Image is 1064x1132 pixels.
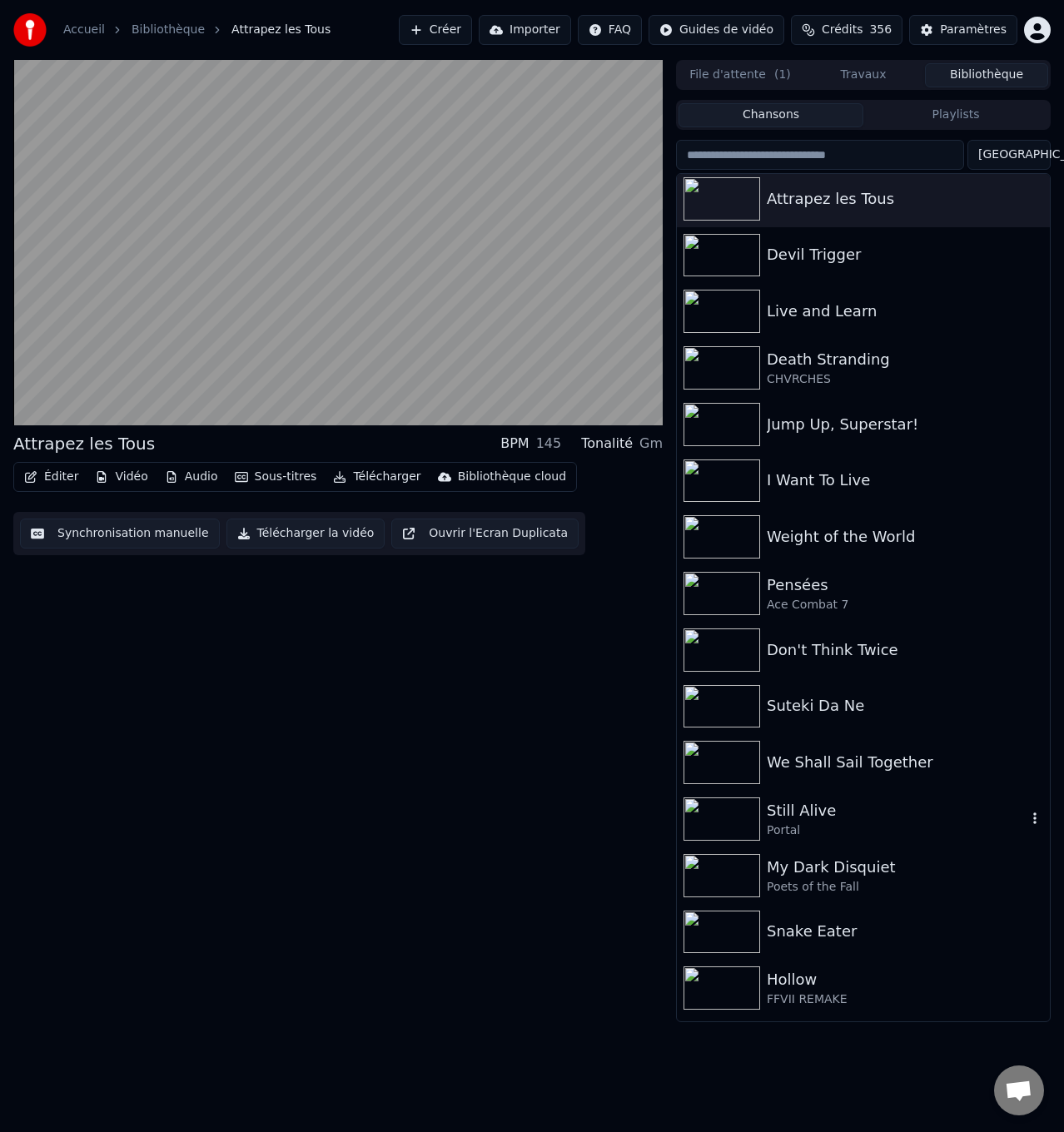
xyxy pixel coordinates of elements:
div: Jump Up, Superstar! [767,413,1043,436]
button: Télécharger [326,465,427,489]
div: We Shall Sail Together [767,751,1043,774]
a: Ouvrir le chat [994,1065,1044,1115]
div: FFVII REMAKE [767,991,1043,1008]
div: Attrapez les Tous [767,187,1043,211]
span: ( 1 ) [774,67,791,83]
div: Snake Eater [767,920,1043,943]
button: Sous-titres [228,465,324,489]
button: Télécharger la vidéo [226,519,385,549]
div: Weight of the World [767,525,1043,549]
div: I Want To Live [767,469,1043,492]
div: Paramètres [940,22,1007,38]
button: Travaux [802,63,925,87]
div: Suteki Da Ne [767,694,1043,717]
div: CHVRCHES [767,371,1043,388]
button: Guides de vidéo [649,15,784,45]
div: My Dark Disquiet [767,856,1043,879]
button: Crédits356 [791,15,902,45]
button: Chansons [679,103,863,127]
button: File d'attente [679,63,802,87]
span: Attrapez les Tous [231,22,331,38]
button: Éditer [17,465,85,489]
button: Créer [399,15,472,45]
button: Playlists [863,103,1048,127]
button: Paramètres [909,15,1017,45]
span: 356 [869,22,892,38]
div: Hollow [767,968,1043,991]
div: Attrapez les Tous [13,432,155,455]
div: Ace Combat 7 [767,597,1043,613]
div: Bibliothèque cloud [458,469,566,485]
div: 145 [536,434,562,454]
button: Ouvrir l'Ecran Duplicata [391,519,579,549]
div: Poets of the Fall [767,879,1043,896]
button: Audio [158,465,225,489]
a: Bibliothèque [132,22,205,38]
div: Still Alive [767,799,1027,822]
div: Death Stranding [767,348,1043,371]
div: Pensées [767,573,1043,597]
span: Crédits [822,22,863,38]
div: Don't Think Twice [767,638,1043,662]
div: Devil Trigger [767,243,1043,266]
button: Vidéo [88,465,154,489]
button: FAQ [578,15,642,45]
div: Gm [639,434,663,454]
div: Portal [767,822,1027,839]
button: Importer [479,15,571,45]
button: Synchronisation manuelle [20,519,220,549]
a: Accueil [63,22,105,38]
div: BPM [500,434,529,454]
div: Live and Learn [767,300,1043,323]
div: Tonalité [581,434,633,454]
nav: breadcrumb [63,22,331,38]
img: youka [13,13,47,47]
button: Bibliothèque [925,63,1048,87]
